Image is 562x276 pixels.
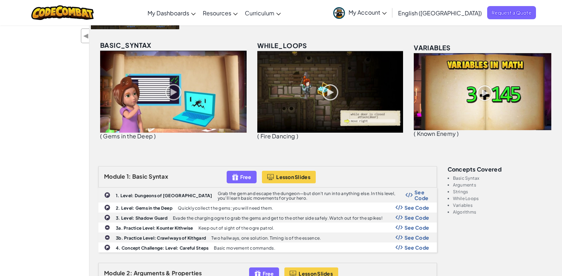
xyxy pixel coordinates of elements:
span: See Code [404,225,429,230]
span: Free [240,174,251,180]
img: IconPracticeLevel.svg [104,235,110,240]
b: 3a. Practice Level: Kounter Kithwise [116,225,193,231]
span: Basic Syntax [132,173,168,180]
b: 1. Level: Dungeons of [GEOGRAPHIC_DATA] [116,193,212,198]
li: Algorithms [453,210,553,214]
span: ◀ [83,31,89,41]
li: Variables [453,203,553,208]
img: IconPracticeLevel.svg [104,225,110,230]
a: 3. Level: Shadow Guard Evade the charging ogre to grab the gems and get to the other side safely.... [98,213,437,223]
li: While Loops [453,196,553,201]
img: Show Code Logo [396,225,403,230]
img: avatar [333,7,345,19]
li: Strings [453,189,553,194]
p: Grab the gem and escape the dungeon—but don’t run into anything else. In this level, you’ll learn... [218,191,406,200]
span: English ([GEOGRAPHIC_DATA]) [398,9,482,17]
span: Lesson Slides [276,174,310,180]
img: variables_unlocked.png [414,53,551,130]
p: Quickly collect the gems; you will need them. [178,206,273,210]
span: Known Enemy [417,130,456,137]
a: 1. Level: Dungeons of [GEOGRAPHIC_DATA] Grab the gem and escape the dungeon—but don’t run into an... [98,188,437,203]
span: See Code [404,205,429,210]
a: Request a Quote [487,6,536,19]
a: 3a. Practice Level: Kounter Kithwise Keep out of sight of the ogre patrol. Show Code Logo See Code [98,223,437,232]
a: 3b. Practice Level: Crawlways of Kithgard Two hallways, one solution. Timing is of the essence. S... [98,232,437,242]
a: Resources [199,3,241,22]
img: Show Code Logo [396,245,403,250]
span: while_loops [257,41,307,50]
p: Keep out of sight of the ogre patrol. [198,226,274,230]
img: IconChallengeLevel.svg [104,192,110,198]
span: ) [297,132,298,140]
a: 4. Concept Challenge: Level: Careful Steps Basic movement commands. Show Code Logo See Code [98,242,437,252]
b: 3. Level: Shadow Guard [116,215,167,221]
span: My Dashboards [148,9,189,17]
span: ( [100,132,102,140]
a: My Dashboards [144,3,199,22]
span: See Code [404,235,429,240]
a: Curriculum [241,3,284,22]
span: Gems in the Deep [103,132,153,140]
span: ( [257,132,259,140]
a: English ([GEOGRAPHIC_DATA]) [395,3,485,22]
img: Show Code Logo [396,235,403,240]
li: Basic Syntax [453,176,553,180]
span: See Code [404,215,429,220]
span: My Account [349,9,387,16]
b: 2. Level: Gems in the Deep [116,205,172,211]
b: 3b. Practice Level: Crawlways of Kithgard [116,235,206,241]
span: Curriculum [245,9,274,17]
li: Arguments [453,183,553,187]
p: Basic movement commands. [214,246,275,250]
span: variables [414,44,451,52]
a: 2. Level: Gems in the Deep Quickly collect the gems; you will need them. Show Code Logo See Code [98,203,437,213]
span: See Code [414,189,429,201]
span: ) [154,132,156,140]
span: basic_syntax [100,41,151,49]
p: Evade the charging ogre to grab the gems and get to the other side safely. Watch out for the spikes! [173,216,382,220]
span: Fire Dancing [261,132,295,140]
h3: Concepts covered [448,166,553,172]
img: CodeCombat logo [31,5,94,20]
span: See Code [404,245,429,250]
span: Resources [203,9,231,17]
img: IconChallengeLevel.svg [104,204,110,211]
span: 1: [127,173,131,180]
span: ) [457,130,459,137]
img: basic_syntax_unlocked.png [100,51,247,133]
img: IconChallengeLevel.svg [104,214,110,221]
p: Two hallways, one solution. Timing is of the essence. [211,236,321,240]
a: My Account [330,1,390,24]
img: Show Code Logo [396,215,403,220]
b: 4. Concept Challenge: Level: Careful Steps [116,245,208,251]
img: Show Code Logo [396,205,403,210]
img: Show Code Logo [406,193,413,198]
img: IconFreeLevelv2.svg [232,173,238,181]
span: ( [414,130,416,137]
button: Lesson Slides [262,171,316,183]
span: Module [104,173,125,180]
img: IconChallengeLevel.svg [104,244,110,251]
img: while_loops_unlocked.png [257,51,403,133]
